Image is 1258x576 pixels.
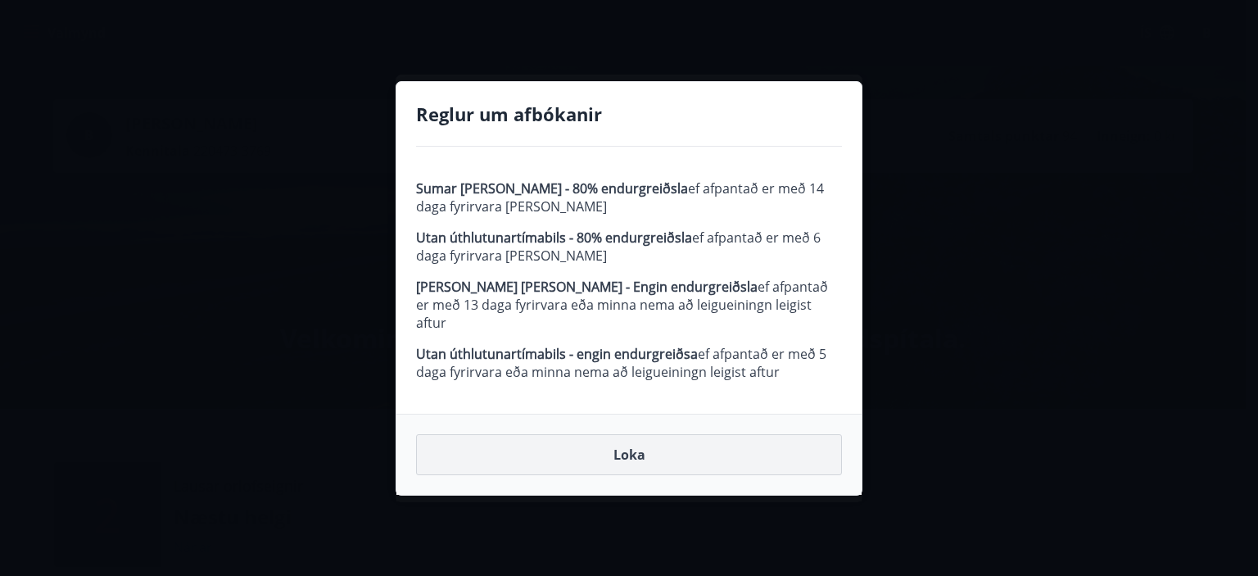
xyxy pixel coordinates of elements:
strong: Sumar [PERSON_NAME] - 80% endurgreiðsla [416,179,688,197]
strong: Utan úthlutunartímabils - 80% endurgreiðsla [416,229,692,247]
h4: Reglur um afbókanir [416,102,842,126]
p: ef afpantað er með 14 daga fyrirvara [PERSON_NAME] [416,179,842,215]
p: ef afpantað er með 13 daga fyrirvara eða minna nema að leigueiningn leigist aftur [416,278,842,332]
strong: [PERSON_NAME] [PERSON_NAME] - Engin endurgreiðsla [416,278,758,296]
button: Loka [416,434,842,475]
p: ef afpantað er með 6 daga fyrirvara [PERSON_NAME] [416,229,842,265]
p: ef afpantað er með 5 daga fyrirvara eða minna nema að leigueiningn leigist aftur [416,345,842,381]
strong: Utan úthlutunartímabils - engin endurgreiðsa [416,345,698,363]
